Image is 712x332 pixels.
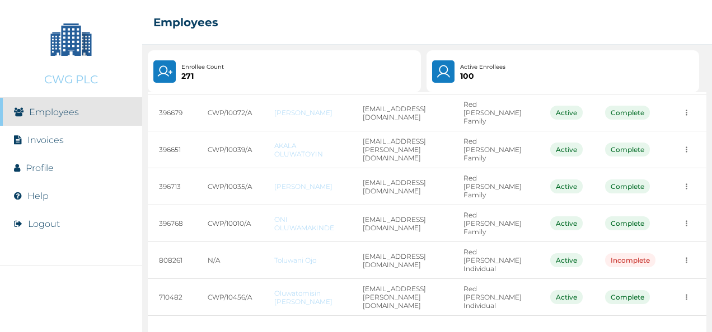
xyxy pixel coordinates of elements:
td: [EMAIL_ADDRESS][DOMAIN_NAME] [352,168,452,205]
td: [EMAIL_ADDRESS][DOMAIN_NAME] [352,94,452,131]
p: CWG PLC [44,73,98,86]
td: [EMAIL_ADDRESS][PERSON_NAME][DOMAIN_NAME] [352,131,452,168]
h2: Employees [153,16,218,29]
td: 396651 [148,131,196,168]
img: UserPlus.219544f25cf47e120833d8d8fc4c9831.svg [157,64,172,79]
button: more [678,104,695,121]
div: Active [550,179,583,193]
div: Active [550,143,583,156]
td: 396679 [148,94,196,131]
div: Active [550,106,583,120]
button: more [678,178,695,195]
td: 396768 [148,205,196,242]
img: Company [43,11,99,67]
button: more [678,288,695,306]
a: AKALA OLUWATOYIN [274,141,340,158]
a: Invoices [27,135,64,145]
img: User.4b94733241a7e19f64acd675af8f0752.svg [435,64,452,79]
a: Help [27,191,49,201]
div: Complete [605,179,650,193]
a: Employees [29,107,79,117]
td: Red [PERSON_NAME] Family [452,205,539,242]
a: Toluwani Ojo [274,256,340,264]
a: [PERSON_NAME] [274,108,340,117]
td: N/A [196,242,263,279]
td: CWP/10035/A [196,168,263,205]
a: Profile [26,163,54,173]
a: [PERSON_NAME] [274,182,340,191]
td: CWP/10010/A [196,205,263,242]
button: more [678,215,695,232]
div: Active [550,253,583,267]
a: Oluwatomisin [PERSON_NAME] [274,289,340,306]
img: RelianceHMO's Logo [11,304,131,321]
div: Complete [605,106,650,120]
td: Red [PERSON_NAME] Family [452,168,539,205]
p: Enrollee Count [181,63,224,72]
p: 271 [181,72,224,80]
button: more [678,252,695,269]
div: Active [550,216,583,230]
p: 100 [460,72,505,80]
td: 710482 [148,279,196,316]
td: Red [PERSON_NAME] Family [452,94,539,131]
td: Red [PERSON_NAME] Individual [452,279,539,316]
div: Complete [605,290,650,304]
p: Active Enrollees [460,63,505,72]
td: CWP/10039/A [196,131,263,168]
td: CWP/10072/A [196,94,263,131]
button: Logout [28,219,60,229]
td: [EMAIL_ADDRESS][PERSON_NAME][DOMAIN_NAME] [352,279,452,316]
td: Red [PERSON_NAME] Individual [452,242,539,279]
div: Complete [605,143,650,156]
td: 396713 [148,168,196,205]
div: Complete [605,216,650,230]
td: CWP/10456/A [196,279,263,316]
td: 808261 [148,242,196,279]
td: [EMAIL_ADDRESS][DOMAIN_NAME] [352,242,452,279]
div: Active [550,290,583,304]
div: Incomplete [605,253,655,267]
button: more [678,141,695,158]
td: [EMAIL_ADDRESS][DOMAIN_NAME] [352,205,452,242]
a: ONI OLUWAMAKINDE [274,215,340,232]
td: Red [PERSON_NAME] Family [452,131,539,168]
